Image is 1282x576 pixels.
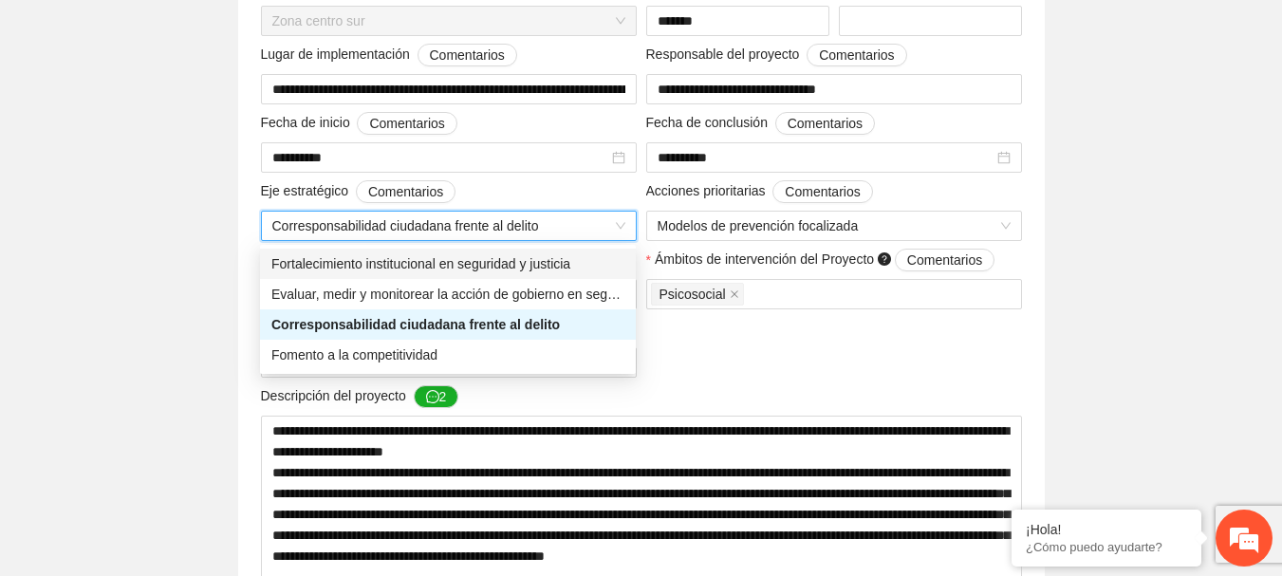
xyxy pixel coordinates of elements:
[261,317,492,340] span: Problemática a tratar
[646,44,907,66] span: Responsable del proyecto
[807,44,906,66] button: Responsable del proyecto
[418,44,517,66] button: Lugar de implementación
[1026,522,1187,537] div: ¡Hola!
[772,180,872,203] button: Acciones prioritarias
[269,249,507,271] span: Nivel de prevención
[357,112,456,135] button: Fecha de inicio
[391,317,491,340] button: Problemática a tratar
[272,212,625,240] span: Corresponsabilidad ciudadana frente al delito
[907,250,982,270] span: Comentarios
[658,212,1011,240] span: Modelos de prevención focalizada
[878,252,891,266] span: question-circle
[430,45,505,65] span: Comentarios
[9,379,362,445] textarea: Escriba su mensaje y pulse “Intro”
[1026,540,1187,554] p: ¿Cómo puedo ayudarte?
[775,112,875,135] button: Fecha de conclusión
[274,284,325,305] span: Terciaria
[261,44,517,66] span: Lugar de implementación
[368,181,443,202] span: Comentarios
[426,390,439,405] span: message
[646,180,873,203] span: Acciones prioritarias
[655,249,994,271] span: Ámbitos de intervención del Proyecto
[730,289,739,299] span: close
[261,112,457,135] span: Fecha de inicio
[261,180,456,203] span: Eje estratégico
[785,181,860,202] span: Comentarios
[369,113,444,134] span: Comentarios
[327,289,337,299] span: close
[390,252,403,266] span: question-circle
[788,113,863,134] span: Comentarios
[110,183,262,375] span: Estamos en línea.
[311,9,357,55] div: Minimizar ventana de chat en vivo
[646,112,876,135] span: Fecha de conclusión
[895,249,994,271] button: Ámbitos de intervención del Proyecto question-circle
[266,283,343,306] span: Terciaria
[414,385,459,408] button: Descripción del proyecto
[403,318,478,339] span: Comentarios
[99,97,319,121] div: Chatee con nosotros ahora
[651,283,744,306] span: Psicosocial
[819,45,894,65] span: Comentarios
[356,180,455,203] button: Eje estratégico
[419,250,494,270] span: Comentarios
[660,284,726,305] span: Psicosocial
[261,385,459,408] span: Descripción del proyecto
[272,348,625,377] span: Atención de factores de riesgo
[272,7,625,35] span: Zona centro sur
[407,249,507,271] button: Nivel de prevención question-circle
